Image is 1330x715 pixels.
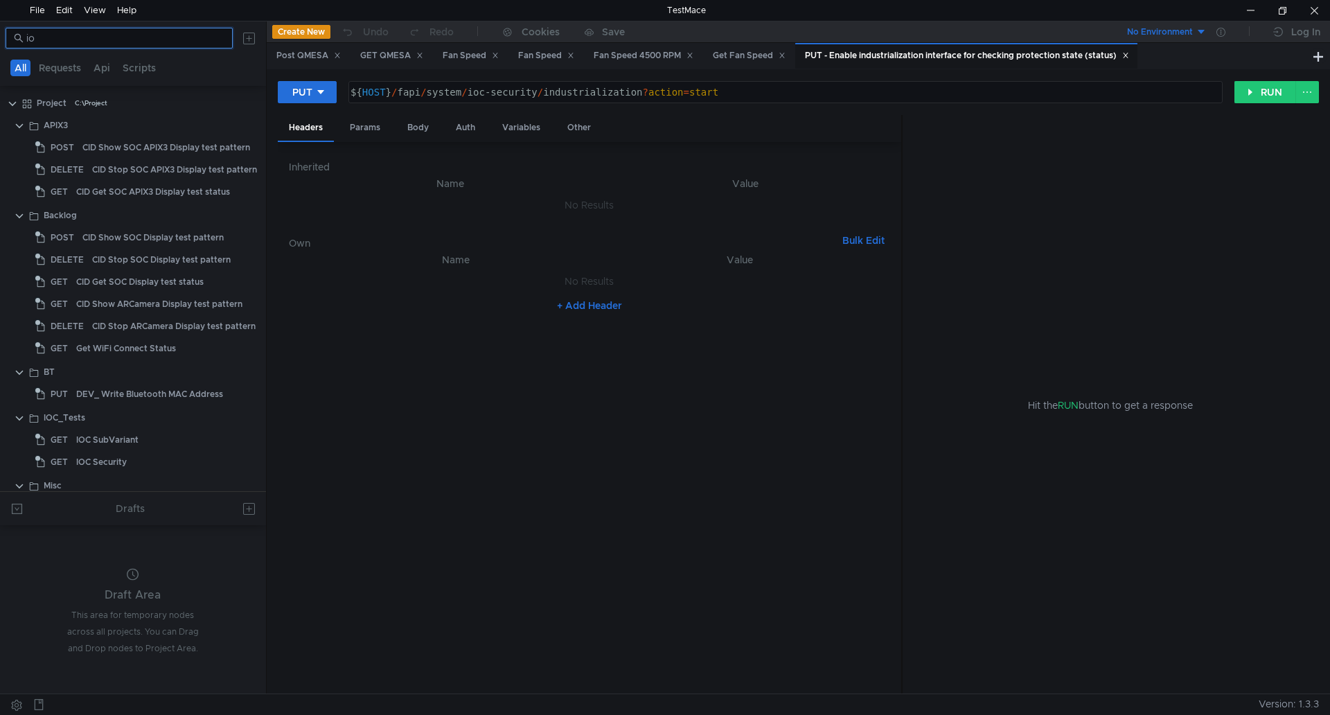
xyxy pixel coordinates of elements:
[1110,21,1207,43] button: No Environment
[92,249,231,270] div: CID Stop SOC Display test pattern
[51,316,84,337] span: DELETE
[300,175,601,192] th: Name
[805,48,1129,63] div: PUT - Enable industrialization interface for checking protection state (status)
[76,430,139,450] div: IOC SubVariant
[551,297,628,314] button: + Add Header
[51,430,68,450] span: GET
[92,316,256,337] div: CID Stop ARCamera Display test pattern
[1234,81,1296,103] button: RUN
[37,93,66,114] div: Project
[26,30,224,46] input: Search...
[76,182,230,202] div: CID Get SOC APIX3 Display test status
[51,182,68,202] span: GET
[82,137,250,158] div: CID Show SOC APIX3 Display test pattern
[1058,399,1079,412] span: RUN
[330,21,398,42] button: Undo
[289,235,837,251] h6: Own
[398,21,463,42] button: Redo
[565,199,614,211] nz-embed-empty: No Results
[51,384,68,405] span: PUT
[51,227,74,248] span: POST
[1259,694,1319,714] span: Version: 1.3.3
[600,251,879,268] th: Value
[51,294,68,315] span: GET
[76,294,242,315] div: CID Show ARCamera Display test pattern
[44,362,55,382] div: BT
[602,27,625,37] div: Save
[51,452,68,473] span: GET
[118,60,160,76] button: Scripts
[10,60,30,76] button: All
[51,249,84,270] span: DELETE
[89,60,114,76] button: Api
[44,205,77,226] div: Backlog
[51,338,68,359] span: GET
[837,232,890,249] button: Bulk Edit
[339,115,391,141] div: Params
[51,159,84,180] span: DELETE
[76,272,204,292] div: CID Get SOC Display test status
[363,24,389,40] div: Undo
[76,452,127,473] div: IOC Security
[276,48,341,63] div: Post QMESA
[491,115,551,141] div: Variables
[272,25,330,39] button: Create New
[396,115,440,141] div: Body
[594,48,693,63] div: Fan Speed 4500 RPM
[278,81,337,103] button: PUT
[445,115,486,141] div: Auth
[289,159,890,175] h6: Inherited
[75,93,107,114] div: C:\Project
[360,48,423,63] div: GET QMESA
[82,227,224,248] div: CID Show SOC Display test pattern
[292,85,312,100] div: PUT
[1291,24,1320,40] div: Log In
[51,272,68,292] span: GET
[556,115,602,141] div: Other
[44,115,68,136] div: APIX3
[76,384,223,405] div: DEV_ Write Bluetooth MAC Address
[51,137,74,158] span: POST
[44,475,62,496] div: Misc
[713,48,786,63] div: Get Fan Speed
[601,175,890,192] th: Value
[44,407,85,428] div: IOC_Tests
[311,251,600,268] th: Name
[35,60,85,76] button: Requests
[278,115,334,142] div: Headers
[116,500,145,517] div: Drafts
[518,48,574,63] div: Fan Speed
[1127,26,1193,39] div: No Environment
[565,275,614,288] nz-embed-empty: No Results
[76,338,176,359] div: Get WiFi Connect Status
[443,48,499,63] div: Fan Speed
[429,24,454,40] div: Redo
[92,159,257,180] div: CID Stop SOC APIX3 Display test pattern
[522,24,560,40] div: Cookies
[1028,398,1193,413] span: Hit the button to get a response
